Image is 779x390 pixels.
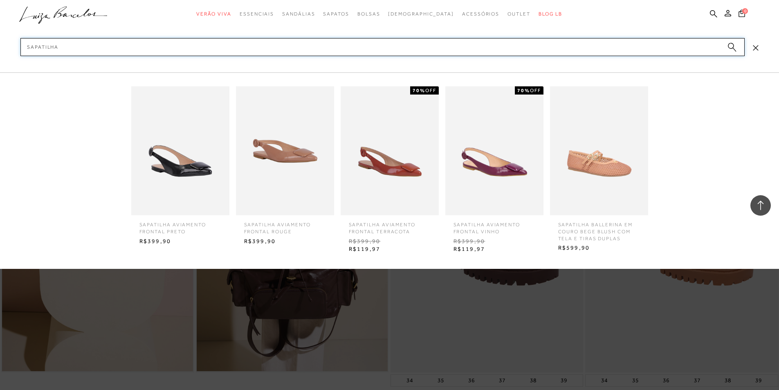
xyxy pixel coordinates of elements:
[552,242,646,254] span: R$599,90
[445,86,543,215] img: SAPATILHA AVIAMENTO FRONTAL VINHO
[539,7,562,22] a: BLOG LB
[388,7,454,22] a: noSubCategoriesText
[343,215,437,235] span: Sapatilha aviamento frontal terracota
[388,11,454,17] span: [DEMOGRAPHIC_DATA]
[196,7,231,22] a: categoryNavScreenReaderText
[323,11,349,17] span: Sapatos
[550,86,648,215] img: SAPATILHA BALLERINA EM COURO BEGE BLUSH COM TELA E TIRAS DUPLAS
[234,86,336,247] a: SAPATILHA AVIAMENTO FRONTAL ROUGE SAPATILHA AVIAMENTO FRONTAL ROUGE R$399,90
[447,243,541,255] span: R$119,97
[133,235,227,248] span: R$399,90
[447,215,541,235] span: SAPATILHA AVIAMENTO FRONTAL VINHO
[240,7,274,22] a: categoryNavScreenReaderText
[196,11,231,17] span: Verão Viva
[443,86,546,255] a: SAPATILHA AVIAMENTO FRONTAL VINHO 70%OFF SAPATILHA AVIAMENTO FRONTAL VINHO R$399,90 R$119,97
[539,11,562,17] span: BLOG LB
[129,86,231,247] a: SAPATILHA AVIAMENTO FRONTAL PRETO SAPATILHA AVIAMENTO FRONTAL PRETO R$399,90
[507,11,530,17] span: Outlet
[736,9,748,20] button: 0
[447,235,541,248] span: R$399,90
[462,11,499,17] span: Acessórios
[552,215,646,242] span: SAPATILHA BALLERINA EM COURO BEGE BLUSH COM TELA E TIRAS DUPLAS
[20,38,745,56] input: Buscar.
[413,88,425,93] strong: 70%
[357,11,380,17] span: Bolsas
[236,86,334,215] img: SAPATILHA AVIAMENTO FRONTAL ROUGE
[507,7,530,22] a: categoryNavScreenReaderText
[133,215,227,235] span: SAPATILHA AVIAMENTO FRONTAL PRETO
[357,7,380,22] a: categoryNavScreenReaderText
[131,86,229,215] img: SAPATILHA AVIAMENTO FRONTAL PRETO
[341,86,439,215] img: Sapatilha aviamento frontal terracota
[343,235,437,248] span: R$399,90
[238,215,332,235] span: SAPATILHA AVIAMENTO FRONTAL ROUGE
[240,11,274,17] span: Essenciais
[425,88,436,93] span: OFF
[282,7,315,22] a: categoryNavScreenReaderText
[517,88,530,93] strong: 70%
[238,235,332,248] span: R$399,90
[530,88,541,93] span: OFF
[282,11,315,17] span: Sandálias
[323,7,349,22] a: categoryNavScreenReaderText
[343,243,437,255] span: R$119,97
[339,86,441,255] a: Sapatilha aviamento frontal terracota 70%OFF Sapatilha aviamento frontal terracota R$399,90 R$119,97
[462,7,499,22] a: categoryNavScreenReaderText
[548,86,650,254] a: SAPATILHA BALLERINA EM COURO BEGE BLUSH COM TELA E TIRAS DUPLAS SAPATILHA BALLERINA EM COURO BEGE...
[742,8,748,14] span: 0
